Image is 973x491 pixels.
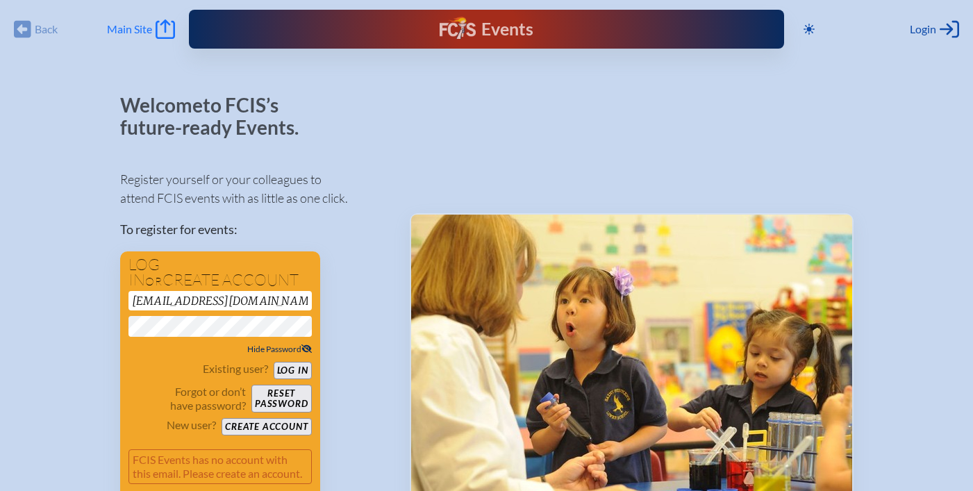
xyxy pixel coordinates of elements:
[120,170,388,208] p: Register yourself or your colleagues to attend FCIS events with as little as one click.
[222,418,311,435] button: Create account
[128,449,312,484] p: FCIS Events has no account with this email. Please create an account.
[128,257,312,288] h1: Log in create account
[107,22,152,36] span: Main Site
[167,418,216,432] p: New user?
[128,385,247,413] p: Forgot or don’t have password?
[128,291,312,310] input: Email
[120,220,388,239] p: To register for events:
[247,344,312,354] span: Hide Password
[251,385,311,413] button: Resetpassword
[274,362,312,379] button: Log in
[107,19,175,39] a: Main Site
[910,22,936,36] span: Login
[203,362,268,376] p: Existing user?
[145,274,163,288] span: or
[120,94,315,138] p: Welcome to FCIS’s future-ready Events.
[360,17,613,42] div: FCIS Events — Future ready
